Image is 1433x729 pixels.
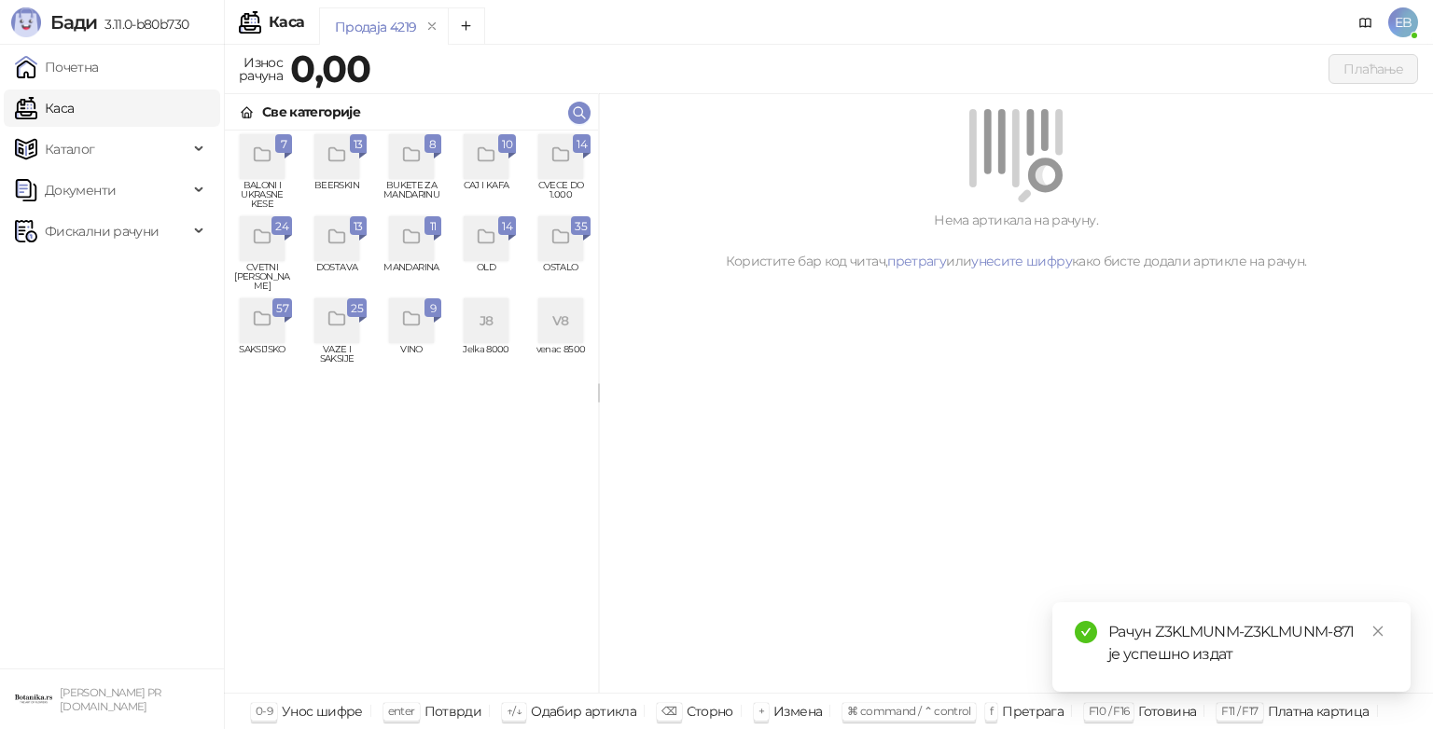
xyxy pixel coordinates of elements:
[531,345,591,373] span: venac 8500
[382,181,441,209] span: BUKETE ZA MANDARINU
[531,699,636,723] div: Одабир артикла
[621,210,1411,271] div: Нема артикала на рачуну. Користите бар код читач, или како бисте додали артикле на рачун.
[232,345,292,373] span: SAKSIJSKO
[577,134,587,155] span: 14
[456,181,516,209] span: CAJ I KAFA
[388,704,415,718] span: enter
[382,345,441,373] span: VINO
[225,131,598,693] div: grid
[262,102,360,122] div: Све категорије
[1138,699,1196,723] div: Готовина
[335,17,416,37] div: Продаја 4219
[773,699,822,723] div: Измена
[1368,621,1388,641] a: Close
[1371,625,1384,638] span: close
[50,11,97,34] span: Бади
[531,181,591,209] span: CVECE DO 1.000
[45,213,159,250] span: Фискални рачуни
[307,263,367,291] span: DOSTAVA
[456,263,516,291] span: OLD
[256,704,272,718] span: 0-9
[235,50,286,88] div: Износ рачуна
[1388,7,1418,37] span: EB
[456,345,516,373] span: Jelka 8000
[1351,7,1381,37] a: Документација
[282,699,363,723] div: Унос шифре
[428,134,438,155] span: 8
[687,699,733,723] div: Сторно
[971,253,1072,269] a: унесите шифру
[420,19,444,34] button: remove
[232,263,292,291] span: CVETNI [PERSON_NAME]
[15,48,99,86] a: Почетна
[232,181,292,209] span: BALONI I UKRASNE KESE
[351,298,363,319] span: 25
[887,253,946,269] a: претрагу
[276,298,288,319] span: 57
[990,704,993,718] span: f
[15,681,52,718] img: 64x64-companyLogo-0e2e8aaa-0bd2-431b-8613-6e3c65811325.png
[290,46,370,91] strong: 0,00
[269,15,304,30] div: Каса
[97,16,188,33] span: 3.11.0-b80b730
[448,7,485,45] button: Add tab
[1108,621,1388,666] div: Рачун Z3KLMUNM-Z3KLMUNM-871 је успешно издат
[424,699,482,723] div: Потврди
[847,704,971,718] span: ⌘ command / ⌃ control
[502,216,512,237] span: 14
[428,298,438,319] span: 9
[531,263,591,291] span: OSTALO
[502,134,512,155] span: 10
[45,172,116,209] span: Документи
[464,298,508,343] div: J8
[307,345,367,373] span: VAZE I SAKSIJE
[1329,54,1418,84] button: Плаћање
[1002,699,1064,723] div: Претрага
[1221,704,1258,718] span: F11 / F17
[661,704,676,718] span: ⌫
[428,216,438,237] span: 11
[382,263,441,291] span: MANDARINA
[307,181,367,209] span: BEERSKIN
[354,216,363,237] span: 13
[507,704,522,718] span: ↑/↓
[60,686,161,713] small: [PERSON_NAME] PR [DOMAIN_NAME]
[575,216,587,237] span: 35
[279,134,288,155] span: 7
[758,704,764,718] span: +
[275,216,288,237] span: 24
[1075,621,1097,643] span: check-circle
[11,7,41,37] img: Logo
[1268,699,1370,723] div: Платна картица
[1089,704,1129,718] span: F10 / F16
[15,89,74,127] a: Каса
[538,298,583,343] div: V8
[354,134,363,155] span: 13
[45,131,95,168] span: Каталог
